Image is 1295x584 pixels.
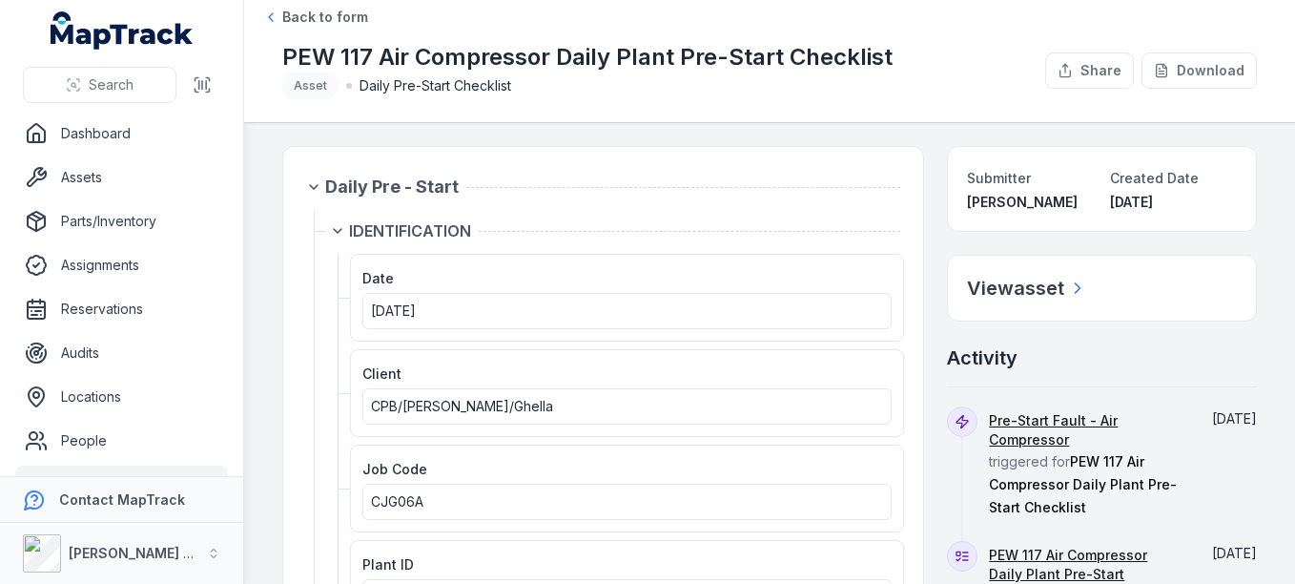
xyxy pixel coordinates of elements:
[15,378,228,416] a: Locations
[349,219,471,242] span: IDENTIFICATION
[15,290,228,328] a: Reservations
[325,174,459,200] span: Daily Pre - Start
[15,334,228,372] a: Audits
[947,344,1018,371] h2: Activity
[23,67,176,103] button: Search
[15,466,228,504] a: Forms
[989,453,1177,515] span: PEW 117 Air Compressor Daily Plant Pre-Start Checklist
[989,412,1184,515] span: triggered for
[1141,52,1257,89] button: Download
[15,246,228,284] a: Assignments
[967,170,1031,186] span: Submitter
[362,270,394,286] span: Date
[15,202,228,240] a: Parts/Inventory
[282,42,893,73] h1: PEW 117 Air Compressor Daily Plant Pre-Start Checklist
[371,302,416,319] span: [DATE]
[51,11,194,50] a: MapTrack
[1212,410,1257,427] time: 10/10/2025, 8:05:32 am
[15,115,228,153] a: Dashboard
[69,545,225,561] strong: [PERSON_NAME] Group
[967,275,1087,302] a: Viewasset
[1212,545,1257,561] time: 10/10/2025, 8:05:32 am
[371,302,416,319] time: 10/10/2025, 12:00:00 am
[362,461,427,477] span: Job Code
[371,493,423,510] span: CJG06A
[360,76,511,95] span: Daily Pre-Start Checklist
[371,398,553,414] span: CPB/[PERSON_NAME]/Ghella
[59,491,185,508] strong: Contact MapTrack
[89,75,134,94] span: Search
[1110,170,1199,186] span: Created Date
[1045,52,1134,89] button: Share
[1110,194,1153,210] span: [DATE]
[967,194,1078,210] span: [PERSON_NAME]
[362,556,414,573] span: Plant ID
[362,365,401,382] span: Client
[1212,545,1257,561] span: [DATE]
[15,158,228,197] a: Assets
[989,411,1184,449] a: Pre-Start Fault - Air Compressor
[1212,410,1257,427] span: [DATE]
[15,422,228,460] a: People
[282,73,339,99] div: Asset
[1110,194,1153,210] time: 10/10/2025, 8:05:32 am
[967,275,1064,302] h2: View asset
[263,8,368,27] a: Back to form
[282,8,368,27] span: Back to form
